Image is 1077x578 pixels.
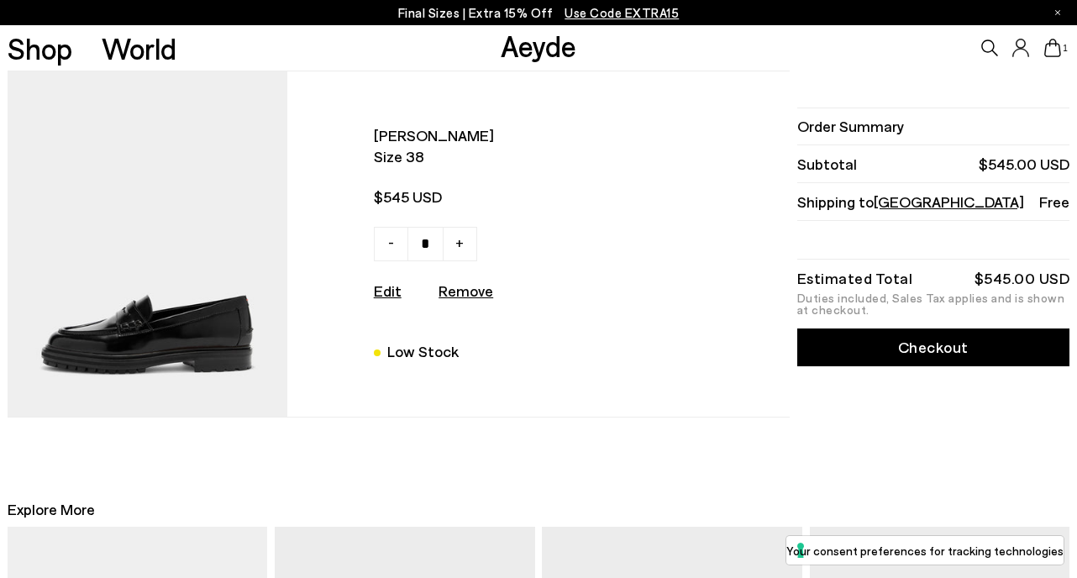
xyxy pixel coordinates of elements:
[874,192,1024,211] span: [GEOGRAPHIC_DATA]
[374,125,679,146] span: [PERSON_NAME]
[786,536,1064,565] button: Your consent preferences for tracking technologies
[387,340,459,363] div: Low Stock
[1061,44,1069,53] span: 1
[374,187,679,208] span: $545 USD
[797,108,1069,145] li: Order Summary
[797,145,1069,183] li: Subtotal
[374,227,408,261] a: -
[102,34,176,63] a: World
[797,328,1069,366] a: Checkout
[501,28,576,63] a: Aeyde
[565,5,679,20] span: Navigate to /collections/ss25-final-sizes
[8,34,72,63] a: Shop
[797,292,1069,316] div: Duties included, Sales Tax applies and is shown at checkout.
[455,232,464,252] span: +
[388,232,394,252] span: -
[398,3,680,24] p: Final Sizes | Extra 15% Off
[1044,39,1061,57] a: 1
[797,272,913,284] div: Estimated Total
[374,281,402,300] a: Edit
[374,146,679,167] span: Size 38
[975,272,1070,284] div: $545.00 USD
[797,192,1024,213] span: Shipping to
[786,542,1064,560] label: Your consent preferences for tracking technologies
[979,154,1069,175] span: $545.00 USD
[1039,192,1069,213] span: Free
[443,227,477,261] a: +
[8,71,287,416] img: AEYDE_LEONPOLIDOCALFLEATHERBLACK_1_580x.jpg
[439,281,493,300] u: Remove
